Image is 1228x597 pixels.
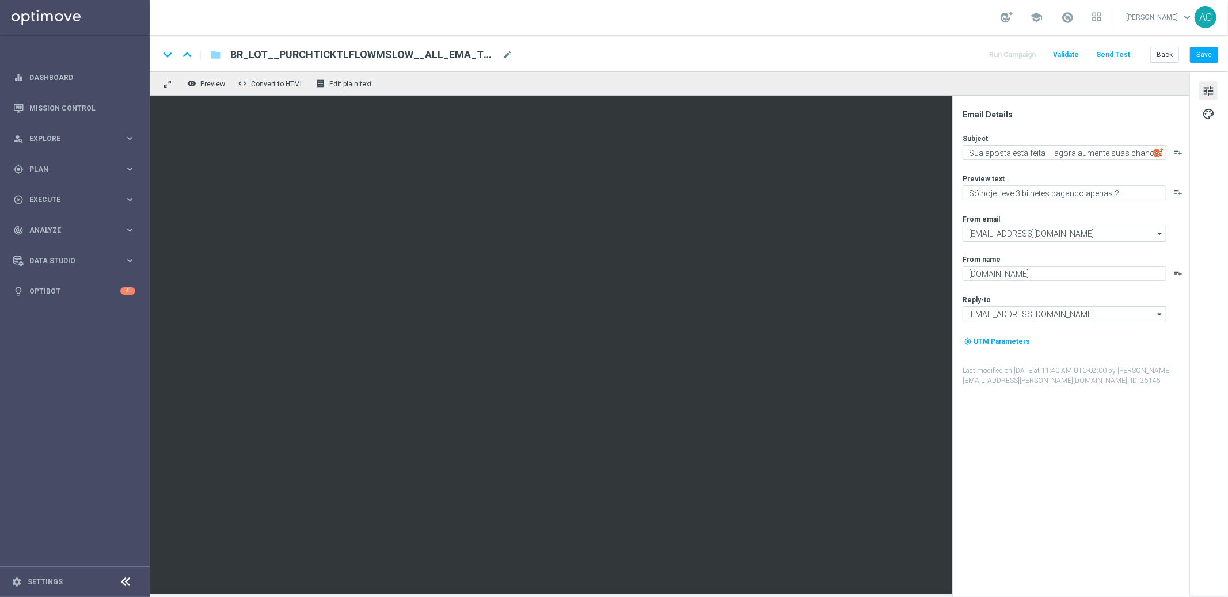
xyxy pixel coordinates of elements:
i: my_location [964,337,972,345]
i: lightbulb [13,286,24,296]
span: code [238,79,247,88]
a: Settings [28,579,63,585]
button: lightbulb Optibot 4 [13,287,136,296]
button: folder [209,45,223,64]
button: Validate [1051,47,1081,63]
div: Execute [13,195,124,205]
span: Convert to HTML [251,80,303,88]
button: playlist_add [1173,268,1183,277]
button: my_location UTM Parameters [963,335,1031,348]
i: keyboard_arrow_right [124,133,135,144]
i: remove_red_eye [187,79,196,88]
span: Data Studio [29,257,124,264]
div: AC [1195,6,1216,28]
button: equalizer Dashboard [13,73,136,82]
span: UTM Parameters [974,337,1030,345]
button: gps_fixed Plan keyboard_arrow_right [13,165,136,174]
i: equalizer [13,73,24,83]
span: mode_edit [502,50,512,60]
div: Email Details [963,109,1188,120]
span: Execute [29,196,124,203]
a: Mission Control [29,93,135,123]
i: receipt [316,79,325,88]
button: play_circle_outline Execute keyboard_arrow_right [13,195,136,204]
i: keyboard_arrow_right [124,163,135,174]
a: [PERSON_NAME]keyboard_arrow_down [1125,9,1195,26]
button: tune [1199,81,1218,100]
label: Last modified on [DATE] at 11:40 AM UTC-02:00 by [PERSON_NAME][EMAIL_ADDRESS][PERSON_NAME][DOMAIN... [963,366,1188,386]
i: settings [12,577,22,587]
img: optiGenie.svg [1153,147,1164,158]
i: folder [210,48,222,62]
div: Data Studio [13,256,124,266]
span: Edit plain text [329,80,372,88]
div: Mission Control [13,93,135,123]
label: Reply-to [963,295,991,305]
i: play_circle_outline [13,195,24,205]
i: keyboard_arrow_up [178,46,196,63]
span: Validate [1053,51,1079,59]
label: Subject [963,134,988,143]
input: Select [963,306,1166,322]
label: From name [963,255,1001,264]
button: Save [1190,47,1218,63]
span: Explore [29,135,124,142]
div: Optibot [13,276,135,306]
a: Optibot [29,276,120,306]
span: BR_LOT__PURCHTICKTLFLOWMSLOW__ALL_EMA_T&T_LT [230,48,497,62]
button: code Convert to HTML [235,76,309,91]
div: Explore [13,134,124,144]
button: receipt Edit plain text [313,76,377,91]
button: playlist_add [1173,188,1183,197]
button: track_changes Analyze keyboard_arrow_right [13,226,136,235]
div: Analyze [13,225,124,235]
i: arrow_drop_down [1154,307,1166,322]
span: Preview [200,80,225,88]
button: Mission Control [13,104,136,113]
div: 4 [120,287,135,295]
button: Send Test [1094,47,1132,63]
span: school [1030,11,1043,24]
i: gps_fixed [13,164,24,174]
i: track_changes [13,225,24,235]
button: person_search Explore keyboard_arrow_right [13,134,136,143]
button: palette [1199,104,1218,123]
button: Back [1150,47,1179,63]
div: Plan [13,164,124,174]
button: playlist_add [1173,147,1183,157]
label: From email [963,215,1000,224]
button: remove_red_eye Preview [184,76,230,91]
i: keyboard_arrow_right [124,194,135,205]
label: Preview text [963,174,1005,184]
i: arrow_drop_down [1154,226,1166,241]
i: keyboard_arrow_right [124,255,135,266]
i: person_search [13,134,24,144]
div: Dashboard [13,62,135,93]
span: Analyze [29,227,124,234]
span: | ID: 25145 [1127,377,1161,385]
span: tune [1202,83,1215,98]
a: Dashboard [29,62,135,93]
span: keyboard_arrow_down [1181,11,1193,24]
span: palette [1202,107,1215,121]
i: keyboard_arrow_down [159,46,176,63]
input: Select [963,226,1166,242]
span: Plan [29,166,124,173]
button: Data Studio keyboard_arrow_right [13,256,136,265]
i: keyboard_arrow_right [124,225,135,235]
